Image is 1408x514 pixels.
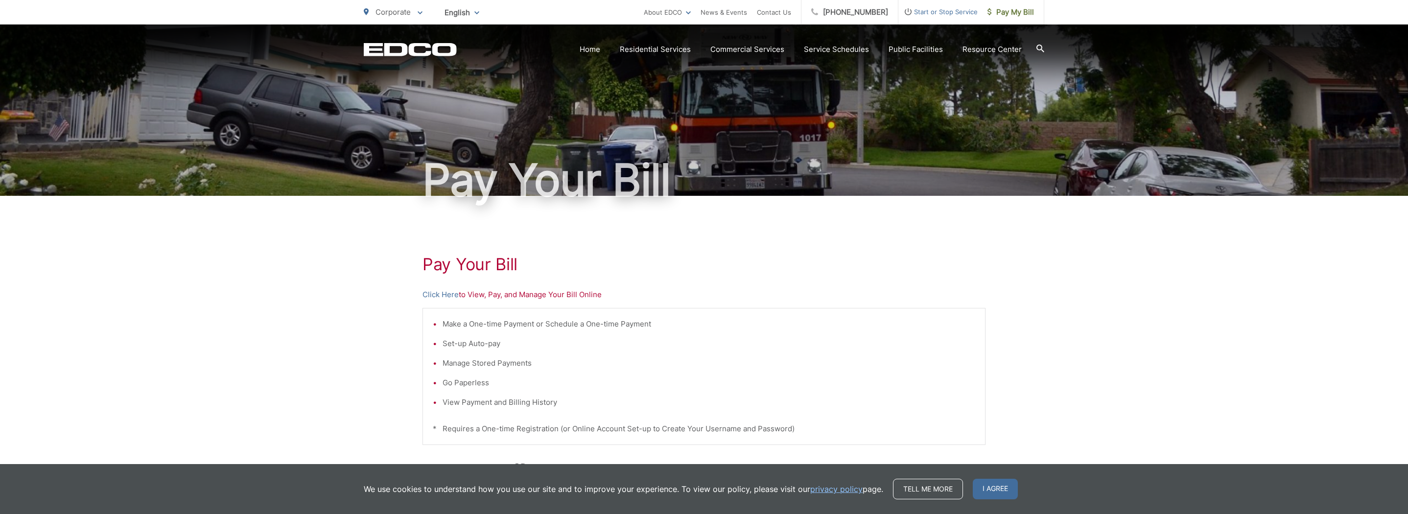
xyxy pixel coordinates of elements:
p: * Requires a One-time Registration (or Online Account Set-up to Create Your Username and Password) [433,423,975,435]
a: Tell me more [893,479,963,499]
li: View Payment and Billing History [443,397,975,408]
h1: Pay Your Bill [364,156,1044,205]
a: EDCD logo. Return to the homepage. [364,43,457,56]
h1: Pay Your Bill [422,255,986,274]
li: Make a One-time Payment or Schedule a One-time Payment [443,318,975,330]
span: I agree [973,479,1018,499]
a: Home [580,44,600,55]
a: Service Schedules [804,44,869,55]
a: privacy policy [810,483,863,495]
a: Contact Us [757,6,791,18]
li: Go Paperless [443,377,975,389]
p: to View, Pay, and Manage Your Bill Online [422,289,986,301]
p: - OR - [507,460,986,474]
a: Public Facilities [889,44,943,55]
a: About EDCO [644,6,691,18]
span: Pay My Bill [987,6,1034,18]
li: Manage Stored Payments [443,357,975,369]
li: Set-up Auto-pay [443,338,975,350]
a: Resource Center [962,44,1022,55]
span: Corporate [375,7,411,17]
a: News & Events [701,6,747,18]
a: Commercial Services [710,44,784,55]
span: English [437,4,487,21]
a: Click Here [422,289,459,301]
p: We use cookies to understand how you use our site and to improve your experience. To view our pol... [364,483,883,495]
a: Residential Services [620,44,691,55]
